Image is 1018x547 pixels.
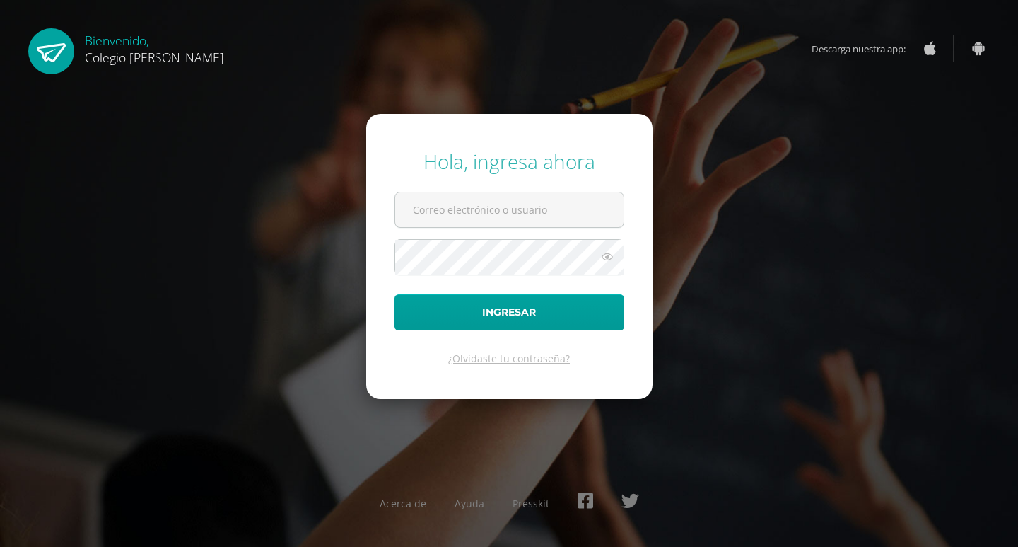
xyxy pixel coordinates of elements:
[85,28,224,66] div: Bienvenido,
[812,35,920,62] span: Descarga nuestra app:
[513,497,549,510] a: Presskit
[380,497,426,510] a: Acerca de
[394,294,624,330] button: Ingresar
[85,49,224,66] span: Colegio [PERSON_NAME]
[394,148,624,175] div: Hola, ingresa ahora
[395,192,624,227] input: Correo electrónico o usuario
[448,352,570,365] a: ¿Olvidaste tu contraseña?
[455,497,484,510] a: Ayuda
